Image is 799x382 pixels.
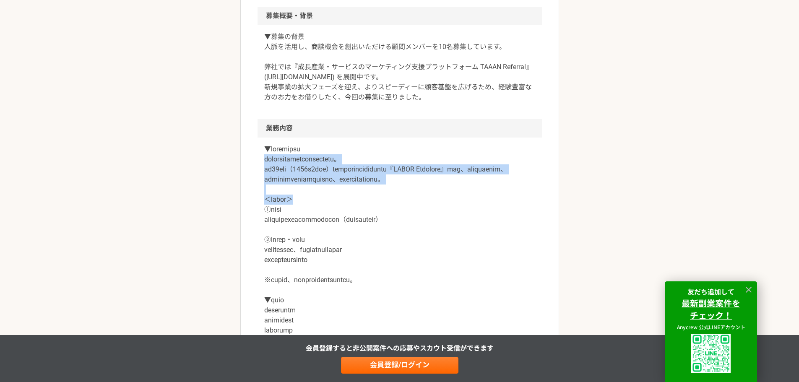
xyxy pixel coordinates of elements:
p: ▼募集の背景 人脈を活用し、商談機会を創出いただける顧問メンバーを10名募集しています。 弊社では『成長産業・サービスのマーケティング支援プラットフォーム TAAAN Referral』([UR... [264,32,535,102]
p: 会員登録すると非公開案件への応募やスカウト受信ができます [306,343,494,353]
h2: 募集概要・背景 [258,7,542,25]
strong: チェック！ [690,309,732,321]
span: Anycrew 公式LINEアカウント [677,323,745,330]
a: チェック！ [690,311,732,321]
a: 会員登録/ログイン [341,357,458,374]
h2: 業務内容 [258,119,542,138]
strong: 友だち追加して [687,286,734,296]
img: uploaded%2F9x3B4GYyuJhK5sXzQK62fPT6XL62%2F_1i3i91es70ratxpc0n6.png [691,334,731,373]
a: 最新副業案件を [682,299,740,309]
strong: 最新副業案件を [682,297,740,309]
